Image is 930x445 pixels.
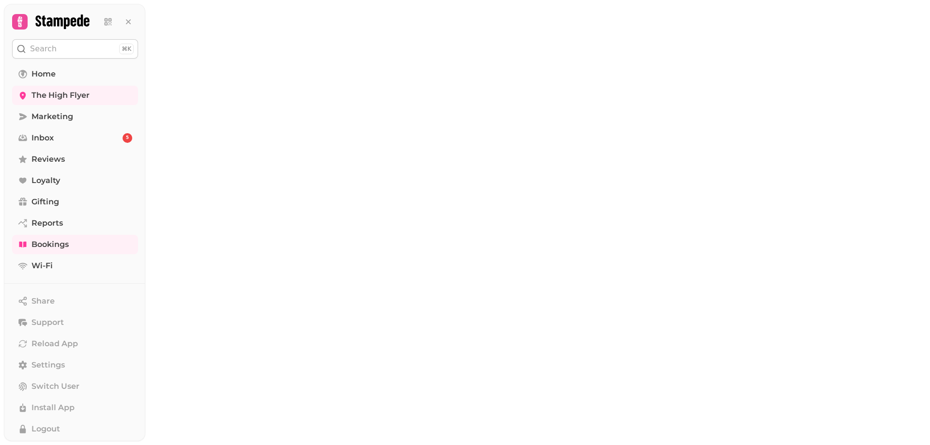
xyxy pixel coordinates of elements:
[31,175,60,186] span: Loyalty
[12,377,138,396] button: Switch User
[31,402,75,414] span: Install App
[31,217,63,229] span: Reports
[12,86,138,105] a: The High Flyer
[126,135,129,141] span: 5
[31,295,55,307] span: Share
[31,338,78,350] span: Reload App
[31,260,53,272] span: Wi-Fi
[12,64,138,84] a: Home
[12,292,138,311] button: Share
[12,107,138,126] a: Marketing
[31,359,65,371] span: Settings
[31,90,90,101] span: The High Flyer
[31,317,64,328] span: Support
[12,235,138,254] a: Bookings
[31,68,56,80] span: Home
[12,398,138,417] button: Install App
[12,214,138,233] a: Reports
[119,44,134,54] div: ⌘K
[12,313,138,332] button: Support
[30,43,57,55] p: Search
[31,239,69,250] span: Bookings
[31,381,79,392] span: Switch User
[12,192,138,212] a: Gifting
[12,419,138,439] button: Logout
[31,132,54,144] span: Inbox
[12,355,138,375] a: Settings
[12,256,138,276] a: Wi-Fi
[12,128,138,148] a: Inbox5
[31,423,60,435] span: Logout
[31,196,59,208] span: Gifting
[31,111,73,123] span: Marketing
[12,150,138,169] a: Reviews
[31,153,65,165] span: Reviews
[12,39,138,59] button: Search⌘K
[12,334,138,353] button: Reload App
[12,171,138,190] a: Loyalty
